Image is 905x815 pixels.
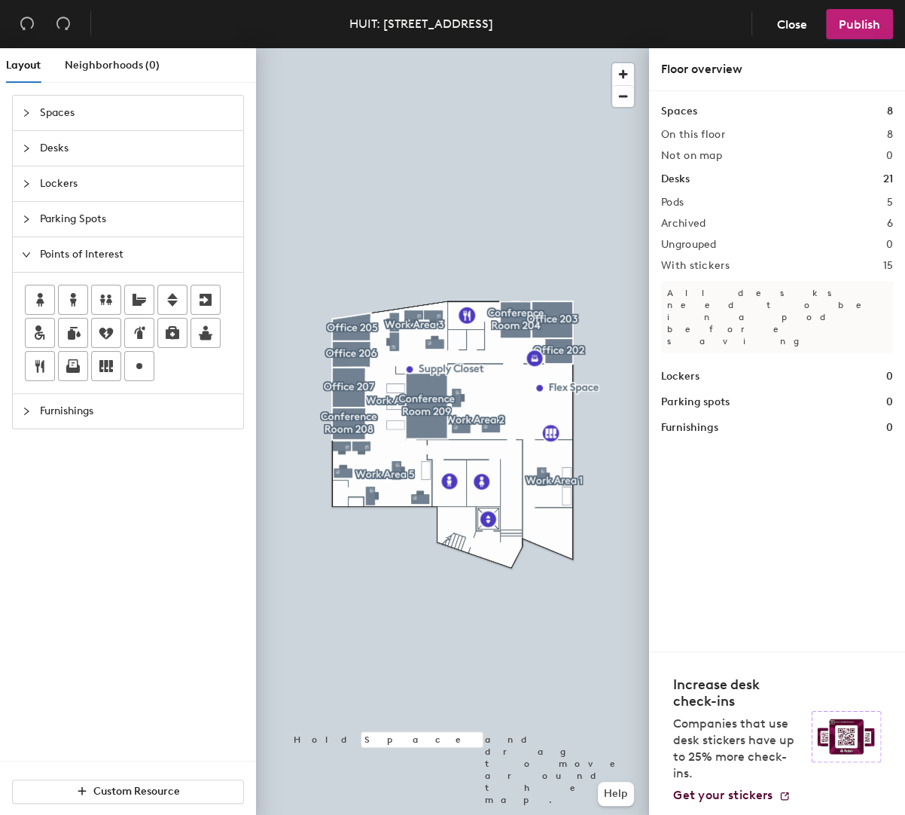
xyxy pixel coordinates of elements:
[22,407,31,416] span: collapsed
[764,9,820,39] button: Close
[812,711,881,762] img: Sticker logo
[349,14,493,33] div: HUIT: [STREET_ADDRESS]
[882,260,893,272] h2: 15
[886,150,893,162] h2: 0
[40,131,234,166] span: Desks
[40,166,234,201] span: Lockers
[886,368,893,385] h1: 0
[887,129,893,141] h2: 8
[22,108,31,118] span: collapsed
[40,96,234,130] span: Spaces
[48,9,78,39] button: Redo (⌘ + ⇧ + Z)
[661,129,725,141] h2: On this floor
[673,788,791,803] a: Get your stickers
[12,780,244,804] button: Custom Resource
[883,171,893,188] h1: 21
[40,394,234,429] span: Furnishings
[673,788,772,802] span: Get your stickers
[661,218,705,230] h2: Archived
[40,237,234,272] span: Points of Interest
[661,239,717,251] h2: Ungrouped
[839,17,880,32] span: Publish
[22,250,31,259] span: expanded
[661,394,730,411] h1: Parking spots
[826,9,893,39] button: Publish
[661,103,697,120] h1: Spaces
[22,179,31,188] span: collapsed
[661,281,893,353] p: All desks need to be in a pod before saving
[661,171,690,188] h1: Desks
[661,150,722,162] h2: Not on map
[661,260,730,272] h2: With stickers
[598,782,634,806] button: Help
[886,239,893,251] h2: 0
[22,144,31,153] span: collapsed
[673,676,803,710] h4: Increase desk check-ins
[93,785,180,798] span: Custom Resource
[12,9,42,39] button: Undo (⌘ + Z)
[661,60,893,78] div: Floor overview
[661,420,718,436] h1: Furnishings
[65,59,160,72] span: Neighborhoods (0)
[661,197,684,209] h2: Pods
[777,17,807,32] span: Close
[887,103,893,120] h1: 8
[6,59,41,72] span: Layout
[40,202,234,237] span: Parking Spots
[887,218,893,230] h2: 6
[886,394,893,411] h1: 0
[886,420,893,436] h1: 0
[887,197,893,209] h2: 5
[673,716,803,782] p: Companies that use desk stickers have up to 25% more check-ins.
[22,215,31,224] span: collapsed
[661,368,699,385] h1: Lockers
